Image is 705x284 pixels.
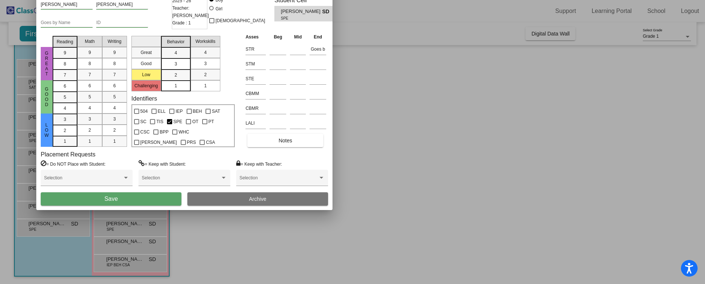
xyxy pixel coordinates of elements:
th: Mid [288,33,308,41]
span: 9 [64,50,66,56]
span: Notes [278,138,292,143]
span: TIS [156,117,163,126]
span: 2 [64,127,66,134]
span: IEP [176,107,183,116]
span: SC [140,117,147,126]
span: 4 [113,105,116,111]
span: 8 [64,61,66,67]
span: 1 [88,138,91,145]
th: Asses [244,33,268,41]
span: 504 [140,107,148,116]
span: 2 [204,71,207,78]
span: Behavior [167,38,184,45]
span: Archive [249,196,267,202]
span: 4 [174,50,177,56]
span: 7 [113,71,116,78]
span: SAT [212,107,220,116]
span: 1 [174,82,177,89]
label: = Keep with Teacher: [236,160,282,168]
label: Identifiers [131,95,157,102]
span: 2 [88,127,91,133]
button: Archive [187,192,328,206]
span: Teacher: [PERSON_NAME] [172,4,209,19]
span: 8 [88,60,91,67]
span: WHC [178,128,189,136]
span: Save [104,196,118,202]
input: goes by name [41,20,93,26]
span: Low [43,122,50,138]
span: SD [322,8,333,16]
input: assessment [245,103,266,114]
input: assessment [245,58,266,70]
button: Save [41,192,181,206]
span: 9 [113,49,116,56]
span: ELL [158,107,166,116]
span: 1 [204,82,207,89]
span: [PERSON_NAME] [140,138,177,147]
span: PT [208,117,214,126]
input: assessment [245,44,266,55]
span: 3 [204,60,207,67]
span: 4 [88,105,91,111]
span: CSA [206,138,215,147]
span: 2 [174,72,177,78]
span: [PERSON_NAME] [281,8,322,16]
label: = Keep with Student: [138,160,186,168]
th: End [308,33,328,41]
span: 2 [113,127,116,133]
span: [DEMOGRAPHIC_DATA] [215,16,265,25]
span: BEH [193,107,202,116]
span: Reading [57,38,73,45]
span: 7 [88,71,91,78]
span: PRS [187,138,196,147]
span: 4 [204,49,207,56]
input: assessment [245,88,266,99]
label: = Do NOT Place with Student: [41,160,106,168]
span: OT [192,117,198,126]
span: 9 [88,49,91,56]
input: assessment [245,73,266,84]
span: 6 [64,83,66,89]
span: Grade : 1 [172,19,191,27]
span: Math [85,38,95,45]
span: 7 [64,72,66,78]
span: 5 [113,94,116,100]
span: Workskills [196,38,215,45]
span: Writing [108,38,121,45]
input: assessment [245,118,266,129]
span: 5 [88,94,91,100]
label: Placement Requests [41,151,96,158]
span: 3 [88,116,91,122]
span: 1 [64,138,66,145]
span: Great [43,51,50,77]
span: 8 [113,60,116,67]
span: 6 [113,82,116,89]
button: Notes [247,134,323,147]
span: SPE [281,16,317,21]
span: CSC [140,128,150,136]
span: 3 [113,116,116,122]
span: SPE [173,117,182,126]
span: 6 [88,82,91,89]
span: 3 [174,61,177,67]
span: BPP [160,128,168,136]
span: 1 [113,138,116,145]
span: 4 [64,105,66,112]
span: Good [43,87,50,107]
span: 3 [64,116,66,123]
th: Beg [268,33,288,41]
div: Girl [215,6,223,12]
span: 5 [64,94,66,101]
